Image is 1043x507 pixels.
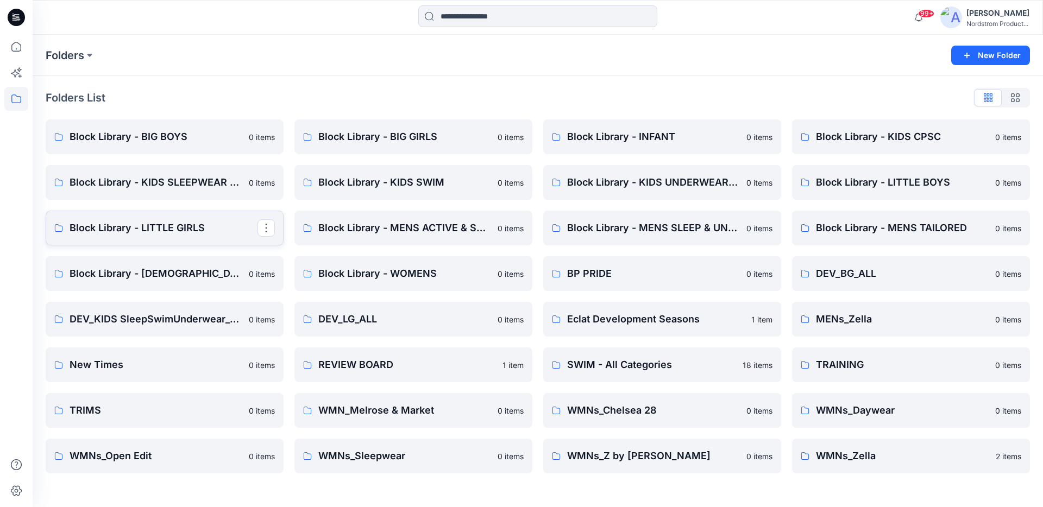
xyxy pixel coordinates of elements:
[816,448,989,464] p: WMNs_Zella
[249,314,275,325] p: 0 items
[318,129,491,144] p: Block Library - BIG GIRLS
[294,439,532,473] a: WMNs_Sleepwear0 items
[249,131,275,143] p: 0 items
[951,46,1030,65] button: New Folder
[46,90,105,106] p: Folders List
[318,357,496,372] p: REVIEW BOARD
[70,403,242,418] p: TRIMS
[498,405,524,416] p: 0 items
[543,256,781,291] a: BP PRIDE0 items
[543,211,781,245] a: Block Library - MENS SLEEP & UNDERWEAR0 items
[318,175,491,190] p: Block Library - KIDS SWIM
[995,131,1021,143] p: 0 items
[249,177,275,188] p: 0 items
[46,165,284,200] a: Block Library - KIDS SLEEPWEAR ALL SIZES0 items
[995,268,1021,280] p: 0 items
[816,266,989,281] p: DEV_BG_ALL
[543,347,781,382] a: SWIM - All Categories18 items
[318,448,491,464] p: WMNs_Sleepwear
[294,211,532,245] a: Block Library - MENS ACTIVE & SPORTSWEAR0 items
[567,129,740,144] p: Block Library - INFANT
[792,302,1030,337] a: MENs_Zella0 items
[918,9,934,18] span: 99+
[746,223,772,234] p: 0 items
[46,211,284,245] a: Block Library - LITTLE GIRLS
[995,223,1021,234] p: 0 items
[498,223,524,234] p: 0 items
[249,405,275,416] p: 0 items
[70,357,242,372] p: New Times
[46,256,284,291] a: Block Library - [DEMOGRAPHIC_DATA] MENS - MISSY0 items
[46,393,284,428] a: TRIMS0 items
[46,119,284,154] a: Block Library - BIG BOYS0 items
[995,314,1021,325] p: 0 items
[746,268,772,280] p: 0 items
[746,405,772,416] p: 0 items
[70,129,242,144] p: Block Library - BIG BOYS
[792,165,1030,200] a: Block Library - LITTLE BOYS0 items
[70,220,257,236] p: Block Library - LITTLE GIRLS
[746,131,772,143] p: 0 items
[70,312,242,327] p: DEV_KIDS SleepSwimUnderwear_ALL
[70,175,242,190] p: Block Library - KIDS SLEEPWEAR ALL SIZES
[792,347,1030,382] a: TRAINING0 items
[294,302,532,337] a: DEV_LG_ALL0 items
[498,314,524,325] p: 0 items
[294,347,532,382] a: REVIEW BOARD1 item
[816,312,989,327] p: MENs_Zella
[249,451,275,462] p: 0 items
[816,175,989,190] p: Block Library - LITTLE BOYS
[995,405,1021,416] p: 0 items
[816,357,989,372] p: TRAINING
[996,451,1021,462] p: 2 items
[294,165,532,200] a: Block Library - KIDS SWIM0 items
[498,268,524,280] p: 0 items
[498,131,524,143] p: 0 items
[995,359,1021,371] p: 0 items
[792,119,1030,154] a: Block Library - KIDS CPSC0 items
[966,20,1029,28] div: Nordstrom Product...
[816,403,989,418] p: WMNs_Daywear
[294,393,532,428] a: WMN_Melrose & Market0 items
[249,359,275,371] p: 0 items
[70,448,242,464] p: WMNs_Open Edit
[567,220,740,236] p: Block Library - MENS SLEEP & UNDERWEAR
[294,256,532,291] a: Block Library - WOMENS0 items
[318,266,491,281] p: Block Library - WOMENS
[318,312,491,327] p: DEV_LG_ALL
[543,302,781,337] a: Eclat Development Seasons1 item
[816,220,989,236] p: Block Library - MENS TAILORED
[792,256,1030,291] a: DEV_BG_ALL0 items
[746,451,772,462] p: 0 items
[567,312,745,327] p: Eclat Development Seasons
[498,451,524,462] p: 0 items
[70,266,242,281] p: Block Library - [DEMOGRAPHIC_DATA] MENS - MISSY
[46,48,84,63] a: Folders
[792,211,1030,245] a: Block Library - MENS TAILORED0 items
[966,7,1029,20] div: [PERSON_NAME]
[792,393,1030,428] a: WMNs_Daywear0 items
[940,7,962,28] img: avatar
[543,393,781,428] a: WMNs_Chelsea 280 items
[249,268,275,280] p: 0 items
[46,302,284,337] a: DEV_KIDS SleepSwimUnderwear_ALL0 items
[294,119,532,154] a: Block Library - BIG GIRLS0 items
[792,439,1030,473] a: WMNs_Zella2 items
[46,439,284,473] a: WMNs_Open Edit0 items
[567,448,740,464] p: WMNs_Z by [PERSON_NAME]
[318,403,491,418] p: WMN_Melrose & Market
[318,220,491,236] p: Block Library - MENS ACTIVE & SPORTSWEAR
[46,347,284,382] a: New Times0 items
[567,403,740,418] p: WMNs_Chelsea 28
[543,119,781,154] a: Block Library - INFANT0 items
[746,177,772,188] p: 0 items
[743,359,772,371] p: 18 items
[567,175,740,190] p: Block Library - KIDS UNDERWEAR ALL SIZES
[543,439,781,473] a: WMNs_Z by [PERSON_NAME]0 items
[567,266,740,281] p: BP PRIDE
[816,129,989,144] p: Block Library - KIDS CPSC
[567,357,736,372] p: SWIM - All Categories
[995,177,1021,188] p: 0 items
[502,359,524,371] p: 1 item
